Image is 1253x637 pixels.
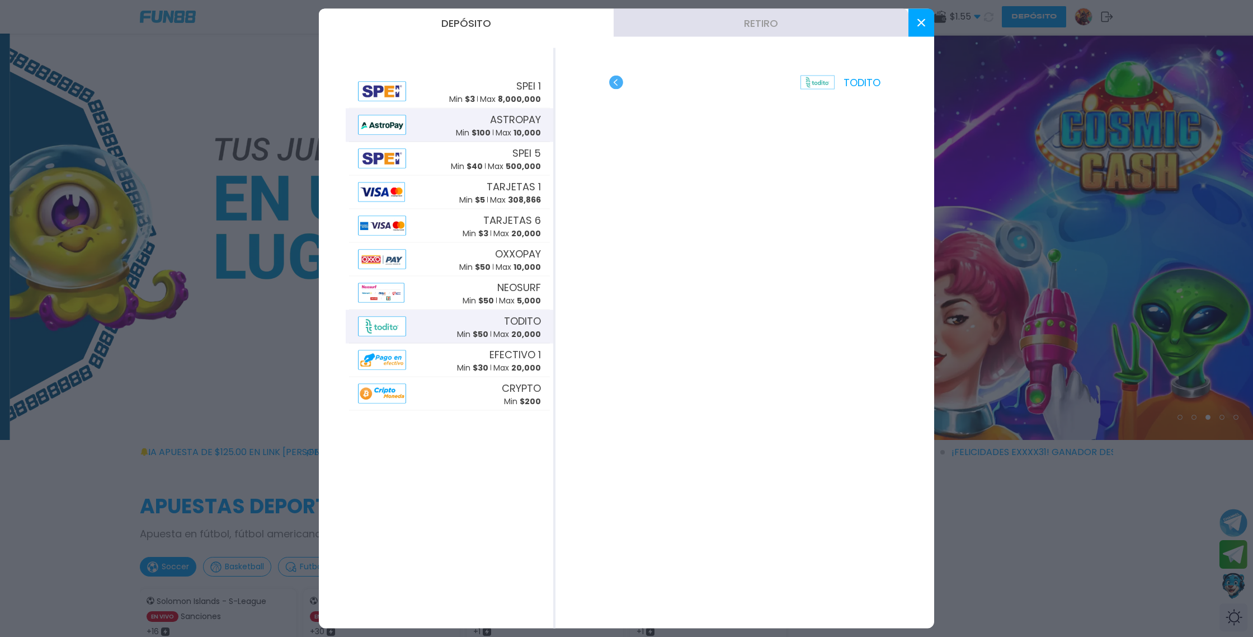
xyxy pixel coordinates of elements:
[467,160,483,171] span: $ 40
[358,82,406,101] img: Alipay
[456,127,491,138] p: Min
[358,384,406,404] img: Alipay
[463,227,488,239] p: Min
[493,328,541,340] p: Max
[499,294,541,306] p: Max
[473,328,488,339] span: $ 50
[490,111,541,127] span: ASTROPAY
[506,160,541,171] span: 500,000
[480,93,541,105] p: Max
[475,261,491,272] span: $ 50
[358,182,405,202] img: Alipay
[498,93,541,104] span: 8,000,000
[483,212,541,227] span: TARJETAS 6
[493,227,541,239] p: Max
[478,227,488,238] span: $ 3
[358,317,406,336] img: Alipay
[346,344,553,377] button: AlipayEFECTIVO 1Min $30Max 20,000
[511,362,541,373] span: 20,000
[511,328,541,339] span: 20,000
[346,142,553,176] button: AlipaySPEI 5Min $40Max 500,000
[449,93,475,105] p: Min
[512,145,541,160] span: SPEI 5
[346,209,553,243] button: AlipayTARJETAS 6Min $3Max 20,000
[346,277,553,310] button: AlipayNEOSURFMin $50Max 5,000
[496,127,541,138] p: Max
[358,149,406,168] img: Alipay
[520,395,541,406] span: $ 200
[508,194,541,205] span: 308,866
[502,380,541,395] span: CRYPTO
[504,313,541,328] span: TODITO
[496,261,541,273] p: Max
[457,362,488,373] p: Min
[358,216,406,236] img: Alipay
[614,9,908,37] button: Retiro
[473,362,488,373] span: $ 30
[490,194,541,205] p: Max
[514,127,541,138] span: 10,000
[319,9,614,37] button: Depósito
[514,261,541,272] span: 10,000
[517,294,541,306] span: 5,000
[465,93,475,104] span: $ 3
[493,362,541,373] p: Max
[475,194,485,205] span: $ 5
[489,346,541,362] span: EFECTIVO 1
[457,328,488,340] p: Min
[504,395,541,407] p: Min
[511,227,541,238] span: 20,000
[346,176,553,209] button: AlipayTARJETAS 1Min $5Max 308,866
[459,261,491,273] p: Min
[358,350,406,370] img: Alipay
[478,294,494,306] span: $ 50
[497,279,541,294] span: NEOSURF
[472,127,491,138] span: $ 100
[358,250,406,269] img: Alipay
[516,78,541,93] span: SPEI 1
[346,310,553,344] button: AlipayTODITOMin $50Max 20,000
[346,243,553,277] button: AlipayOXXOPAYMin $50Max 10,000
[800,75,880,90] p: TODITO
[346,377,553,411] button: AlipayCRYPTOMin $200
[358,283,404,303] img: Alipay
[487,179,541,194] span: TARJETAS 1
[459,194,485,205] p: Min
[463,294,494,306] p: Min
[346,109,553,142] button: AlipayASTROPAYMin $100Max 10,000
[358,115,406,135] img: Alipay
[495,246,541,261] span: OXXOPAY
[800,76,835,90] img: Platform Logo
[451,160,483,172] p: Min
[346,75,553,109] button: AlipaySPEI 1Min $3Max 8,000,000
[488,160,541,172] p: Max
